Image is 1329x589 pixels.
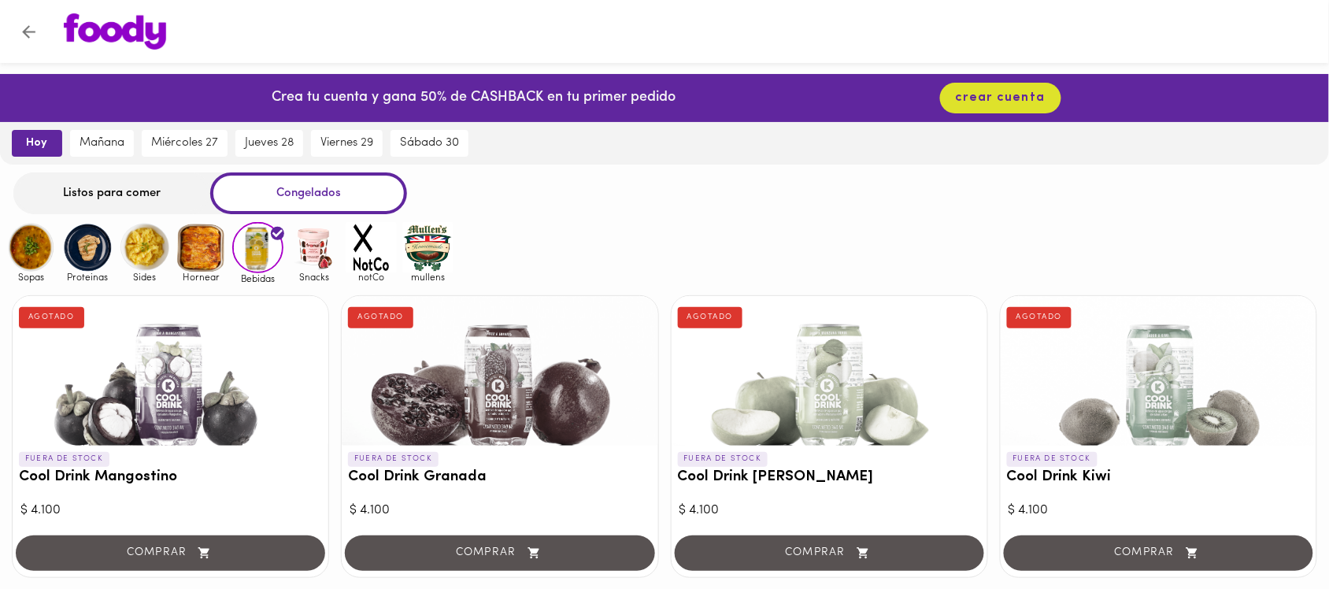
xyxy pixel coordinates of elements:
[12,130,62,157] button: hoy
[1007,469,1310,486] h3: Cool Drink Kiwi
[289,222,340,273] img: Snacks
[19,469,322,486] h3: Cool Drink Mangostino
[119,272,170,282] span: Sides
[9,13,48,51] button: Volver
[119,222,170,273] img: Sides
[64,13,166,50] img: logo.png
[232,273,283,283] span: Bebidas
[62,222,113,273] img: Proteinas
[346,222,397,273] img: notCo
[391,130,468,157] button: sábado 30
[19,452,109,466] p: FUERA DE STOCK
[342,296,657,446] div: Cool Drink Granada
[289,272,340,282] span: Snacks
[235,130,303,157] button: jueves 28
[956,91,1046,106] span: crear cuenta
[6,272,57,282] span: Sopas
[348,469,651,486] h3: Cool Drink Granada
[402,222,453,273] img: mullens
[1001,296,1316,446] div: Cool Drink Kiwi
[13,296,328,446] div: Cool Drink Mangostino
[400,136,459,150] span: sábado 30
[678,307,743,328] div: AGOTADO
[80,136,124,150] span: mañana
[678,469,981,486] h3: Cool Drink [PERSON_NAME]
[245,136,294,150] span: jueves 28
[402,272,453,282] span: mullens
[940,83,1061,113] button: crear cuenta
[350,502,650,520] div: $ 4.100
[346,272,397,282] span: notCo
[232,222,283,273] img: Bebidas
[1007,452,1098,466] p: FUERA DE STOCK
[311,130,383,157] button: viernes 29
[13,172,210,214] div: Listos para comer
[678,452,768,466] p: FUERA DE STOCK
[348,307,413,328] div: AGOTADO
[1007,307,1072,328] div: AGOTADO
[19,307,84,328] div: AGOTADO
[6,222,57,273] img: Sopas
[679,502,979,520] div: $ 4.100
[1009,502,1309,520] div: $ 4.100
[272,88,676,109] p: Crea tu cuenta y gana 50% de CASHBACK en tu primer pedido
[151,136,218,150] span: miércoles 27
[176,272,227,282] span: Hornear
[142,130,228,157] button: miércoles 27
[20,502,320,520] div: $ 4.100
[176,222,227,273] img: Hornear
[210,172,407,214] div: Congelados
[1238,498,1313,573] iframe: Messagebird Livechat Widget
[70,130,134,157] button: mañana
[62,272,113,282] span: Proteinas
[23,136,51,150] span: hoy
[672,296,987,446] div: Cool Drink Manzana Verde
[348,452,439,466] p: FUERA DE STOCK
[320,136,373,150] span: viernes 29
